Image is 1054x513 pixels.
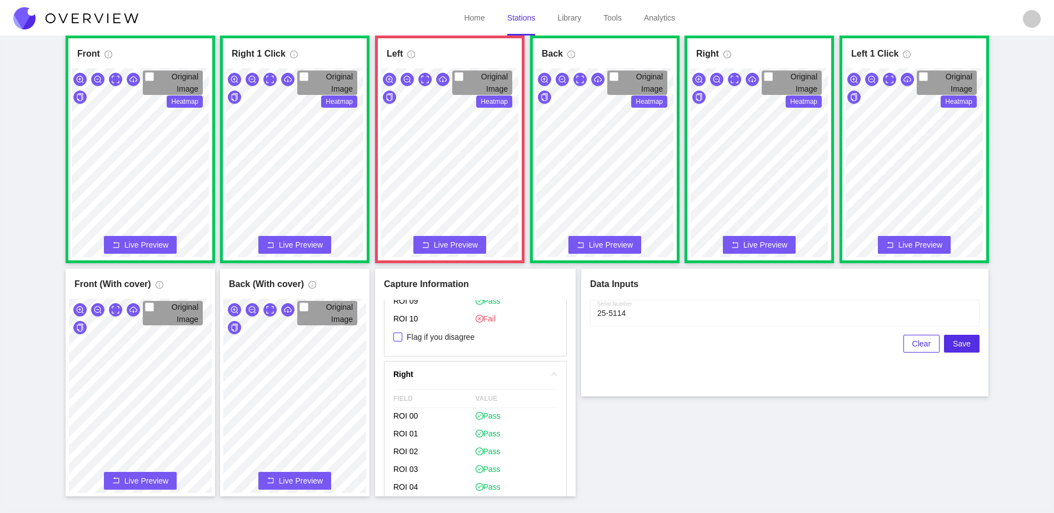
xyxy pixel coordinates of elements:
[112,241,120,250] span: rollback
[886,241,894,250] span: rollback
[393,408,476,426] p: ROI 00
[393,390,476,408] span: FIELD
[127,73,140,86] button: cloud-download
[636,72,663,93] span: Original Image
[567,51,575,63] span: info-circle
[129,76,137,84] span: cloud-download
[743,239,787,250] span: Live Preview
[386,93,393,102] span: copy
[104,472,177,490] button: rollbackLive Preview
[228,303,241,316] button: zoom-in
[728,73,741,86] button: expand
[434,239,478,250] span: Live Preview
[386,76,393,84] span: zoom-in
[476,430,483,437] span: check-circle
[279,475,323,486] span: Live Preview
[695,93,703,102] span: copy
[476,315,483,323] span: close-circle
[109,73,122,86] button: expand
[476,297,483,305] span: check-circle
[557,13,581,22] a: Library
[246,73,259,86] button: zoom-out
[124,239,168,250] span: Live Preview
[883,73,896,86] button: expand
[109,303,122,316] button: expand
[944,335,980,353] button: Save
[476,95,512,108] span: Heatmap
[696,47,719,61] h1: Right
[541,93,548,102] span: copy
[73,90,87,104] button: copy
[886,76,893,84] span: expand
[436,73,449,86] button: cloud-download
[383,73,396,86] button: zoom-in
[308,281,316,293] span: info-circle
[865,73,878,86] button: zoom-out
[418,73,432,86] button: expand
[464,13,484,22] a: Home
[723,236,796,254] button: rollbackLive Preview
[228,73,241,86] button: zoom-in
[476,412,483,420] span: check-circle
[321,95,357,108] span: Heatmap
[73,73,87,86] button: zoom-in
[129,306,137,315] span: cloud-download
[231,76,238,84] span: zoom-in
[476,464,501,475] span: Pass
[172,72,198,93] span: Original Image
[573,73,587,86] button: expand
[263,303,277,316] button: expand
[229,278,304,291] h1: Back (With cover)
[507,13,536,22] a: Stations
[941,95,977,108] span: Heatmap
[76,93,84,102] span: copy
[401,73,414,86] button: zoom-out
[384,361,566,387] div: rightRight
[281,73,294,86] button: cloud-download
[393,368,544,380] h4: Right
[692,73,706,86] button: zoom-in
[591,73,605,86] button: cloud-download
[851,47,898,61] h1: Left 1 Click
[76,76,84,84] span: zoom-in
[231,306,238,315] span: zoom-in
[731,241,739,250] span: rollback
[791,72,817,93] span: Original Image
[94,76,102,84] span: zoom-out
[576,76,584,84] span: expand
[77,47,100,61] h1: Front
[558,76,566,84] span: zoom-out
[898,239,942,250] span: Live Preview
[556,73,569,86] button: zoom-out
[476,465,483,473] span: check-circle
[589,239,633,250] span: Live Preview
[710,73,723,86] button: zoom-out
[263,73,277,86] button: expand
[393,426,476,444] p: ROI 01
[850,93,858,102] span: copy
[597,300,632,309] label: Serial Number
[104,236,177,254] button: rollbackLive Preview
[112,476,120,485] span: rollback
[731,76,738,84] span: expand
[232,47,286,61] h1: Right 1 Click
[476,410,501,421] span: Pass
[476,295,501,306] span: Pass
[279,239,323,250] span: Live Preview
[413,236,486,254] button: rollbackLive Preview
[281,303,294,316] button: cloud-download
[267,476,274,485] span: rollback
[73,321,87,334] button: copy
[393,479,476,497] p: ROI 04
[421,76,429,84] span: expand
[850,76,858,84] span: zoom-in
[912,338,931,350] span: Clear
[644,13,675,22] a: Analytics
[74,278,151,291] h1: Front (With cover)
[267,241,274,250] span: rollback
[104,51,112,63] span: info-circle
[953,338,971,350] span: Save
[127,303,140,316] button: cloud-download
[946,72,972,93] span: Original Image
[246,303,259,316] button: zoom-out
